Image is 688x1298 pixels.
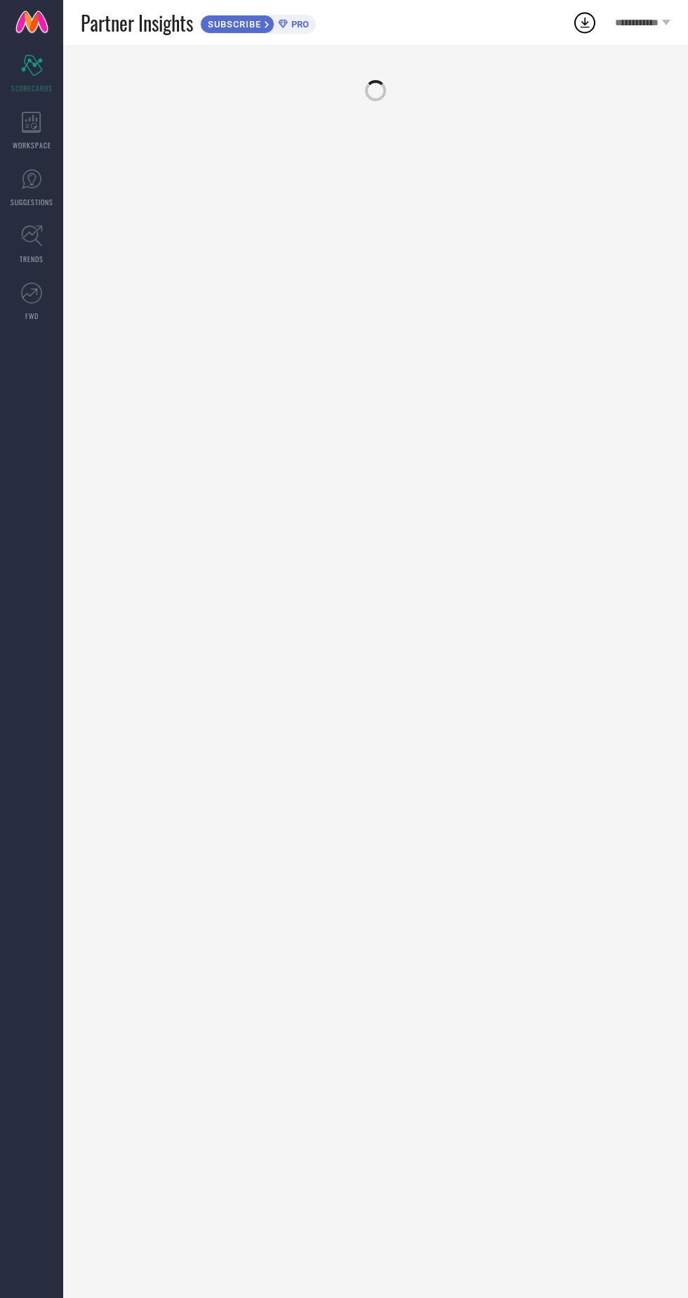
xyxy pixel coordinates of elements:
[201,19,265,30] span: SUBSCRIBE
[20,254,44,264] span: TRENDS
[572,10,597,35] div: Open download list
[200,11,316,34] a: SUBSCRIBEPRO
[11,83,53,93] span: SCORECARDS
[288,19,309,30] span: PRO
[13,140,51,150] span: WORKSPACE
[11,197,53,207] span: SUGGESTIONS
[81,8,193,37] span: Partner Insights
[25,311,39,321] span: FWD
